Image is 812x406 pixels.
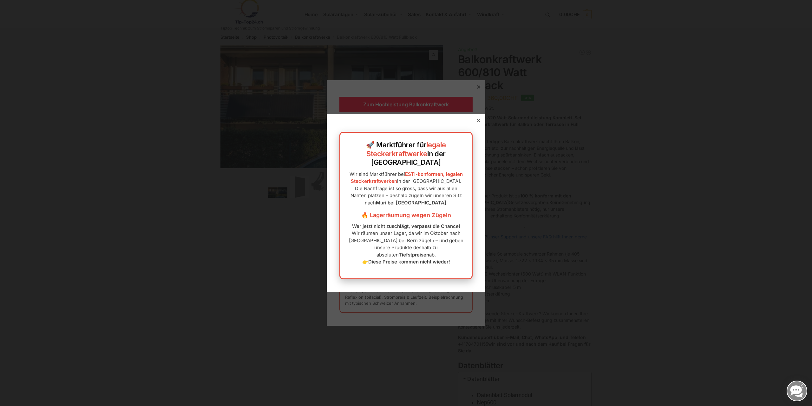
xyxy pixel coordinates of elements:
strong: Muri bei [GEOGRAPHIC_DATA] [376,200,446,206]
strong: Wer jetzt nicht zuschlägt, verpasst die Chance! [352,223,460,229]
h2: 🚀 Marktführer für in der [GEOGRAPHIC_DATA] [347,141,465,167]
strong: Diese Preise kommen nicht wieder! [368,259,450,265]
p: Wir sind Marktführer bei in der [GEOGRAPHIC_DATA]. Die Nachfrage ist so gross, dass wir aus allen... [347,171,465,207]
p: Wir räumen unser Lager, da wir im Oktober nach [GEOGRAPHIC_DATA] bei Bern zügeln – und geben unse... [347,223,465,266]
a: legale Steckerkraftwerke [366,141,446,158]
a: ESTI-konformen, legalen Steckerkraftwerken [351,171,463,184]
strong: Tiefstpreisen [399,252,429,258]
h3: 🔥 Lagerräumung wegen Zügeln [347,211,465,219]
